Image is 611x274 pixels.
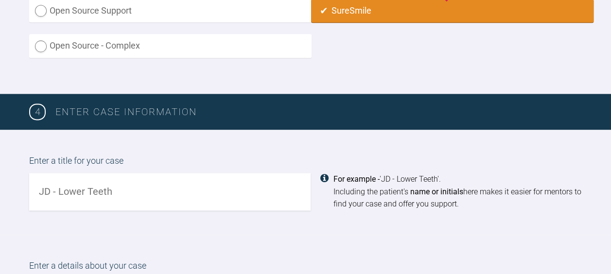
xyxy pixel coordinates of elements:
input: JD - Lower Teeth [29,173,311,210]
h3: Enter case information [55,104,582,120]
span: 4 [29,103,46,120]
label: Open Source - Complex [29,34,312,58]
div: 'JD - Lower Teeth'. Including the patient's here makes it easier for mentors to find your case an... [333,173,582,210]
strong: name or initials [410,187,463,196]
strong: For example - [333,174,380,184]
label: Enter a title for your case [29,154,582,173]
